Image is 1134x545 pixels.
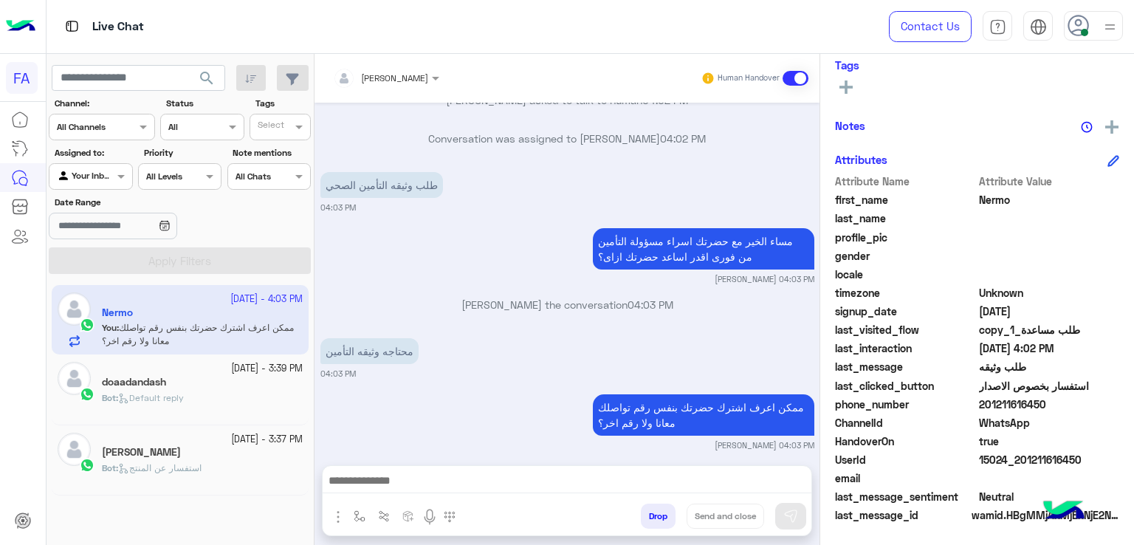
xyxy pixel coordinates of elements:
[835,397,976,412] span: phone_number
[102,462,118,473] b: :
[118,392,184,403] span: Default reply
[628,298,673,311] span: 04:03 PM
[835,248,976,264] span: gender
[55,196,220,209] label: Date Range
[102,392,118,403] b: :
[889,11,972,42] a: Contact Us
[372,504,396,528] button: Trigger scenario
[255,97,309,110] label: Tags
[979,340,1120,356] span: 2025-09-22T13:02:43.918Z
[320,172,443,198] p: 22/9/2025, 4:03 PM
[80,387,94,402] img: WhatsApp
[49,247,311,274] button: Apply Filters
[835,230,976,245] span: profile_pic
[979,489,1120,504] span: 0
[55,97,154,110] label: Channel:
[835,267,976,282] span: locale
[1101,18,1119,36] img: profile
[444,511,456,523] img: make a call
[979,378,1120,394] span: استفسار بخصوص الاصدار
[835,285,976,301] span: timezone
[979,470,1120,486] span: null
[63,17,81,35] img: tab
[354,510,365,522] img: select flow
[835,304,976,319] span: signup_date
[166,97,242,110] label: Status
[835,507,969,523] span: last_message_id
[979,415,1120,431] span: 2
[396,504,421,528] button: create order
[835,340,976,356] span: last_interaction
[102,392,116,403] span: Bot
[835,210,976,226] span: last_name
[979,433,1120,449] span: true
[231,362,303,376] small: [DATE] - 3:39 PM
[715,439,814,451] small: [PERSON_NAME] 04:03 PM
[231,433,303,447] small: [DATE] - 3:37 PM
[55,146,131,160] label: Assigned to:
[835,470,976,486] span: email
[1030,18,1047,35] img: tab
[835,489,976,504] span: last_message_sentiment
[835,378,976,394] span: last_clicked_button
[233,146,309,160] label: Note mentions
[835,452,976,467] span: UserId
[144,146,220,160] label: Priority
[989,18,1006,35] img: tab
[835,433,976,449] span: HandoverOn
[1081,121,1093,133] img: notes
[660,132,706,145] span: 04:02 PM
[320,368,356,380] small: 04:03 PM
[6,62,38,94] div: FA
[102,376,166,388] h5: doaadandash
[983,11,1012,42] a: tab
[102,462,116,473] span: Bot
[979,174,1120,189] span: Attribute Value
[320,131,814,146] p: Conversation was assigned to [PERSON_NAME]
[783,509,798,524] img: send message
[687,504,764,529] button: Send and close
[979,304,1120,319] span: 2025-09-02T09:00:12.783Z
[402,510,414,522] img: create order
[979,192,1120,208] span: Nermo
[835,153,887,166] h6: Attributes
[58,433,91,466] img: defaultAdmin.png
[979,322,1120,337] span: طلب مساعدة_copy_1
[80,458,94,473] img: WhatsApp
[1105,120,1118,134] img: add
[979,452,1120,467] span: 15024_201211616450
[835,174,976,189] span: Attribute Name
[378,510,390,522] img: Trigger scenario
[593,228,814,270] p: 22/9/2025, 4:03 PM
[979,285,1120,301] span: Unknown
[718,72,780,84] small: Human Handover
[102,446,181,459] h5: محمد عاطف
[198,69,216,87] span: search
[835,415,976,431] span: ChannelId
[835,322,976,337] span: last_visited_flow
[835,58,1119,72] h6: Tags
[320,202,356,213] small: 04:03 PM
[361,72,428,83] span: [PERSON_NAME]
[58,362,91,395] img: defaultAdmin.png
[979,397,1120,412] span: 201211616450
[118,462,202,473] span: استفسار عن المنتج
[835,359,976,374] span: last_message
[979,359,1120,374] span: طلب وثيقه
[835,119,865,132] h6: Notes
[255,118,284,135] div: Select
[1038,486,1090,538] img: hulul-logo.png
[979,248,1120,264] span: null
[320,297,814,312] p: [PERSON_NAME] the conversation
[348,504,372,528] button: select flow
[972,507,1119,523] span: wamid.HBgMMjAxMjExNjE2NDUwFQIAEhggQUNGNzUxMTExN0Q5QTg4QzkwOTEyQTlDRENDQzQyMEMA
[421,508,439,526] img: send voice note
[92,17,144,37] p: Live Chat
[641,504,676,529] button: Drop
[189,65,225,97] button: search
[715,273,814,285] small: [PERSON_NAME] 04:03 PM
[979,267,1120,282] span: null
[329,508,347,526] img: send attachment
[6,11,35,42] img: Logo
[593,394,814,436] p: 22/9/2025, 4:03 PM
